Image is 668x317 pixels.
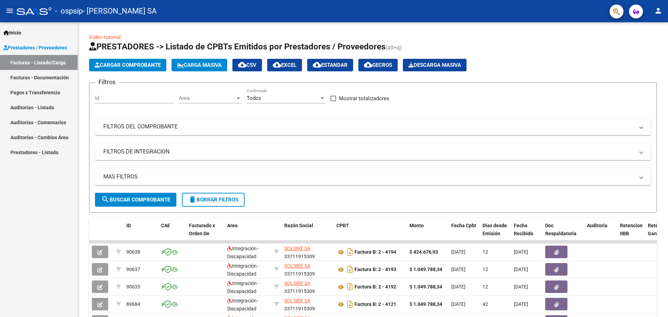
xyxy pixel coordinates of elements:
[95,168,651,185] mat-expansion-panel-header: MAS FILTROS
[3,29,21,37] span: Inicio
[364,62,392,68] span: Gecros
[227,246,259,259] span: Integración - Discapacidad
[224,218,271,249] datatable-header-cell: Area
[95,118,651,135] mat-expansion-panel-header: FILTROS DEL COMPROBANTE
[126,267,140,272] span: 90637
[409,301,442,307] strong: $ 1.049.788,34
[189,223,215,236] span: Facturado x Orden De
[355,284,396,290] strong: Factura B: 2 - 4192
[95,193,176,207] button: Buscar Comprobante
[483,223,507,236] span: Días desde Emisión
[483,267,488,272] span: 12
[103,148,634,156] mat-panel-title: FILTROS DE INTEGRACION
[284,279,331,294] div: 33711915309
[542,218,584,249] datatable-header-cell: Doc Respaldatoria
[409,267,442,272] strong: $ 1.049.788,34
[89,59,166,71] button: Cargar Comprobante
[227,223,238,228] span: Area
[545,223,576,236] span: Doc Respaldatoria
[284,245,331,259] div: 33711915309
[103,123,634,130] mat-panel-title: FILTROS DEL COMPROBANTE
[409,249,438,255] strong: $ 424.676,93
[188,195,197,204] mat-icon: delete
[227,263,259,277] span: Integración - Discapacidad
[451,267,466,272] span: [DATE]
[238,62,256,68] span: CSV
[448,218,480,249] datatable-header-cell: Fecha Cpbt
[483,284,488,290] span: 12
[284,263,310,269] span: SOLSIRE SA
[284,246,310,251] span: SOLSIRE SA
[345,299,355,310] i: Descargar documento
[403,59,467,71] button: Descarga Masiva
[345,246,355,257] i: Descargar documento
[95,143,651,160] mat-expansion-panel-header: FILTROS DE INTEGRACION
[511,218,542,249] datatable-header-cell: Fecha Recibido
[6,7,14,15] mat-icon: menu
[385,44,402,51] span: (alt+q)
[103,173,634,181] mat-panel-title: MAS FILTROS
[654,7,662,15] mat-icon: person
[284,297,331,311] div: 33711915309
[227,280,259,294] span: Integración - Discapacidad
[55,3,83,19] span: - ospsip
[483,301,488,307] span: 42
[514,267,528,272] span: [DATE]
[238,61,246,69] mat-icon: cloud_download
[284,280,310,286] span: SOLSIRE SA
[617,218,645,249] datatable-header-cell: Retencion IIBB
[126,301,140,307] span: 89684
[409,284,442,290] strong: $ 1.049.788,34
[407,218,448,249] datatable-header-cell: Monto
[514,249,528,255] span: [DATE]
[89,42,385,51] span: PRESTADORES -> Listado de CPBTs Emitidos por Prestadores / Proveedores
[161,223,170,228] span: CAE
[284,223,313,228] span: Razón Social
[451,301,466,307] span: [DATE]
[273,62,296,68] span: EXCEL
[158,218,186,249] datatable-header-cell: CAE
[403,59,467,71] app-download-masive: Descarga masiva de comprobantes (adjuntos)
[186,218,224,249] datatable-header-cell: Facturado x Orden De
[355,267,396,272] strong: Factura B: 2 - 4193
[126,249,140,255] span: 90638
[101,195,110,204] mat-icon: search
[313,62,348,68] span: Estandar
[281,218,334,249] datatable-header-cell: Razón Social
[188,197,238,203] span: Borrar Filtros
[172,59,227,71] button: Carga Masiva
[451,223,476,228] span: Fecha Cpbt
[355,302,396,307] strong: Factura B: 2 - 4121
[408,62,461,68] span: Descarga Masiva
[126,223,131,228] span: ID
[339,94,389,103] span: Mostrar totalizadores
[451,284,466,290] span: [DATE]
[273,61,281,69] mat-icon: cloud_download
[284,298,310,303] span: SOLSIRE SA
[124,218,158,249] datatable-header-cell: ID
[95,62,161,68] span: Cargar Comprobante
[182,193,245,207] button: Borrar Filtros
[126,284,140,290] span: 90635
[313,61,321,69] mat-icon: cloud_download
[345,281,355,292] i: Descargar documento
[620,223,643,236] span: Retencion IIBB
[514,301,528,307] span: [DATE]
[514,223,533,236] span: Fecha Recibido
[514,284,528,290] span: [DATE]
[95,77,119,87] h3: Filtros
[587,223,607,228] span: Auditoria
[483,249,488,255] span: 12
[364,61,372,69] mat-icon: cloud_download
[336,223,349,228] span: CPBT
[345,264,355,275] i: Descargar documento
[267,59,302,71] button: EXCEL
[451,249,466,255] span: [DATE]
[355,249,396,255] strong: Factura B: 2 - 4194
[179,95,235,101] span: Area
[284,262,331,277] div: 33711915309
[232,59,262,71] button: CSV
[409,223,424,228] span: Monto
[227,298,259,311] span: Integración - Discapacidad
[334,218,407,249] datatable-header-cell: CPBT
